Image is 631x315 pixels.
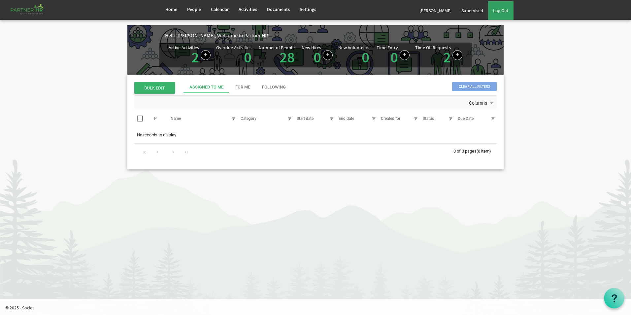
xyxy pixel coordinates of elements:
div: Volunteer hired in the last 7 days [338,45,371,65]
span: 0 of 0 pages [453,149,477,154]
span: Calendar [211,6,229,12]
a: 0 [244,48,251,66]
span: Activities [239,6,257,12]
span: Status [423,116,434,121]
span: Clear all filters [452,82,497,91]
a: [PERSON_NAME] [415,1,456,20]
div: Total number of active people in Partner HR [259,45,296,65]
div: Number of Time Entries [377,45,410,65]
span: P [154,116,157,121]
div: Go to last page [182,147,190,156]
a: 0 [314,48,321,66]
div: Activities assigned to you for which the Due Date is passed [216,45,253,65]
a: Supervised [456,1,488,20]
span: Start date [297,116,314,121]
div: People hired in the last 7 days [302,45,333,65]
span: Home [165,6,177,12]
div: Hello [PERSON_NAME], Welcome to Partner HR! [165,32,504,39]
span: Created for [381,116,400,121]
div: Assigned To Me [189,84,223,90]
span: Settings [300,6,316,12]
div: Number of People [259,45,295,50]
p: © 2025 - Societ [5,304,631,311]
a: Add new person to Partner HR [323,50,333,60]
span: Name [171,116,181,121]
span: BULK EDIT [134,82,175,94]
div: New Hires [302,45,321,50]
div: Following [262,84,286,90]
a: 0 [362,48,369,66]
span: Due Date [458,116,474,121]
a: 2 [443,48,451,66]
span: Columns [468,99,488,107]
div: Number of active Activities in Partner HR [169,45,211,65]
div: Overdue Activities [216,45,251,50]
a: 2 [191,48,199,66]
div: Active Activities [169,45,199,50]
div: 0 of 0 pages (0 item) [453,144,497,157]
a: Log hours [400,50,410,60]
div: tab-header [183,81,547,93]
div: Go to next page [169,147,178,156]
td: No records to display [134,129,497,141]
span: People [187,6,201,12]
button: Columns [468,99,496,108]
span: Category [241,116,256,121]
a: Log Out [488,1,514,20]
a: 0 [390,48,398,66]
span: (0 item) [477,149,491,154]
span: End date [339,116,354,121]
a: 28 [280,48,295,66]
span: Supervised [461,8,483,14]
a: Create a new Activity [201,50,211,60]
div: Number of active time off requests [415,45,462,65]
div: Go to first page [140,147,149,156]
div: For Me [235,84,250,90]
div: Go to previous page [153,147,162,156]
a: Create a new time off request [452,50,462,60]
div: New Volunteers [338,45,369,50]
div: Columns [468,96,496,110]
div: Time Off Requests [415,45,451,50]
span: Documents [267,6,290,12]
div: Time Entry [377,45,398,50]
